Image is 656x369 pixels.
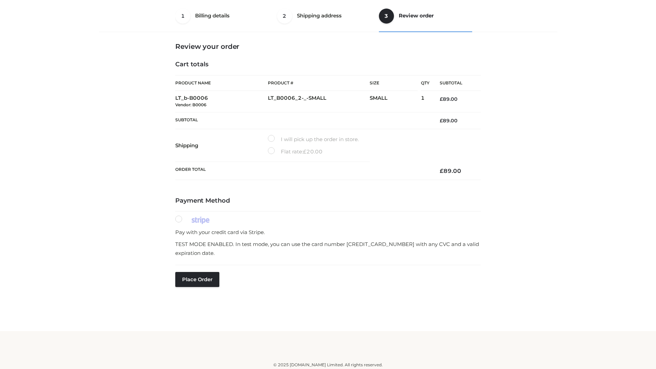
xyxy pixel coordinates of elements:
h4: Payment Method [175,197,481,205]
span: £ [440,96,443,102]
span: £ [440,118,443,124]
th: Product # [268,75,370,91]
bdi: 89.00 [440,96,457,102]
td: SMALL [370,91,421,112]
td: LT_B0006_2-_-SMALL [268,91,370,112]
p: Pay with your credit card via Stripe. [175,228,481,237]
bdi: 89.00 [440,118,457,124]
div: © 2025 [DOMAIN_NAME] Limited. All rights reserved. [101,361,555,368]
bdi: 20.00 [303,148,323,155]
bdi: 89.00 [440,167,461,174]
th: Shipping [175,129,268,162]
th: Qty [421,75,429,91]
span: £ [303,148,306,155]
h3: Review your order [175,42,481,51]
td: LT_b-B0006 [175,91,268,112]
td: 1 [421,91,429,112]
h4: Cart totals [175,61,481,68]
label: I will pick up the order in store. [268,135,359,144]
label: Flat rate: [268,147,323,156]
span: £ [440,167,443,174]
small: Vendor: B0006 [175,102,206,107]
th: Size [370,76,418,91]
button: Place order [175,272,219,287]
th: Subtotal [429,76,481,91]
th: Subtotal [175,112,429,129]
p: TEST MODE ENABLED. In test mode, you can use the card number [CREDIT_CARD_NUMBER] with any CVC an... [175,240,481,257]
th: Order Total [175,162,429,180]
th: Product Name [175,75,268,91]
